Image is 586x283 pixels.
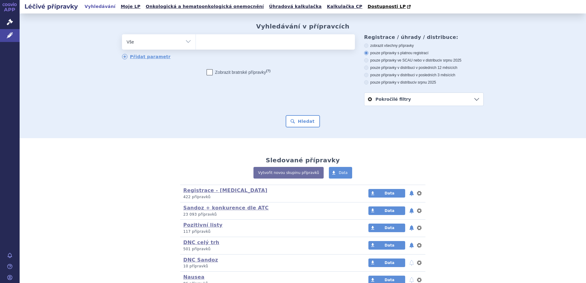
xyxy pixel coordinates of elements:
[385,209,394,213] span: Data
[267,2,324,11] a: Úhradová kalkulačka
[183,247,211,251] span: 501 přípravků
[122,54,171,59] a: Přidat parametr
[253,167,324,179] a: Vytvořit novou skupinu přípravků
[325,2,364,11] a: Kalkulačka CP
[256,23,350,30] h2: Vyhledávání v přípravcích
[20,2,83,11] h2: Léčivé přípravky
[415,80,436,85] span: v srpnu 2025
[409,224,415,232] button: notifikace
[266,157,340,164] h2: Sledované přípravky
[364,73,484,77] label: pouze přípravky v distribuci v posledních 3 měsících
[385,243,394,247] span: Data
[368,241,405,250] a: Data
[329,167,352,179] a: Data
[364,58,484,63] label: pouze přípravky ve SCAU nebo v distribuci
[416,259,422,266] button: nastavení
[385,226,394,230] span: Data
[286,115,320,127] button: Hledat
[416,224,422,232] button: nastavení
[409,190,415,197] button: notifikace
[183,229,211,234] span: 117 přípravků
[364,80,484,85] label: pouze přípravky v distribuci
[364,51,484,55] label: pouze přípravky s platnou registrací
[368,224,405,232] a: Data
[144,2,266,11] a: Onkologická a hematoonkologická onemocnění
[440,58,461,62] span: v srpnu 2025
[416,207,422,214] button: nastavení
[183,222,223,228] a: Pozitivní listy
[183,195,211,199] span: 422 přípravků
[416,190,422,197] button: nastavení
[183,264,208,268] span: 10 přípravků
[368,206,405,215] a: Data
[339,171,348,175] span: Data
[83,2,117,11] a: Vyhledávání
[183,257,218,263] a: DNC Sandoz
[367,4,406,9] span: Dostupnosti LP
[409,242,415,249] button: notifikace
[207,69,271,75] label: Zobrazit bratrské přípravky
[364,43,484,48] label: zobrazit všechny přípravky
[364,65,484,70] label: pouze přípravky v distribuci v posledních 12 měsících
[364,34,484,40] h3: Registrace / úhrady / distribuce:
[266,69,270,73] abbr: (?)
[183,212,217,217] span: 23 093 přípravků
[366,2,414,11] a: Dostupnosti LP
[368,258,405,267] a: Data
[385,261,394,265] span: Data
[183,205,269,211] a: Sandoz + konkurence dle ATC
[409,259,415,266] button: notifikace
[183,187,267,193] a: Registrace - [MEDICAL_DATA]
[364,93,483,106] a: Pokročilé filtry
[368,189,405,198] a: Data
[416,242,422,249] button: nastavení
[385,278,394,282] span: Data
[119,2,142,11] a: Moje LP
[183,240,219,245] a: DNC celý trh
[183,274,204,280] a: Nausea
[385,191,394,195] span: Data
[409,207,415,214] button: notifikace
